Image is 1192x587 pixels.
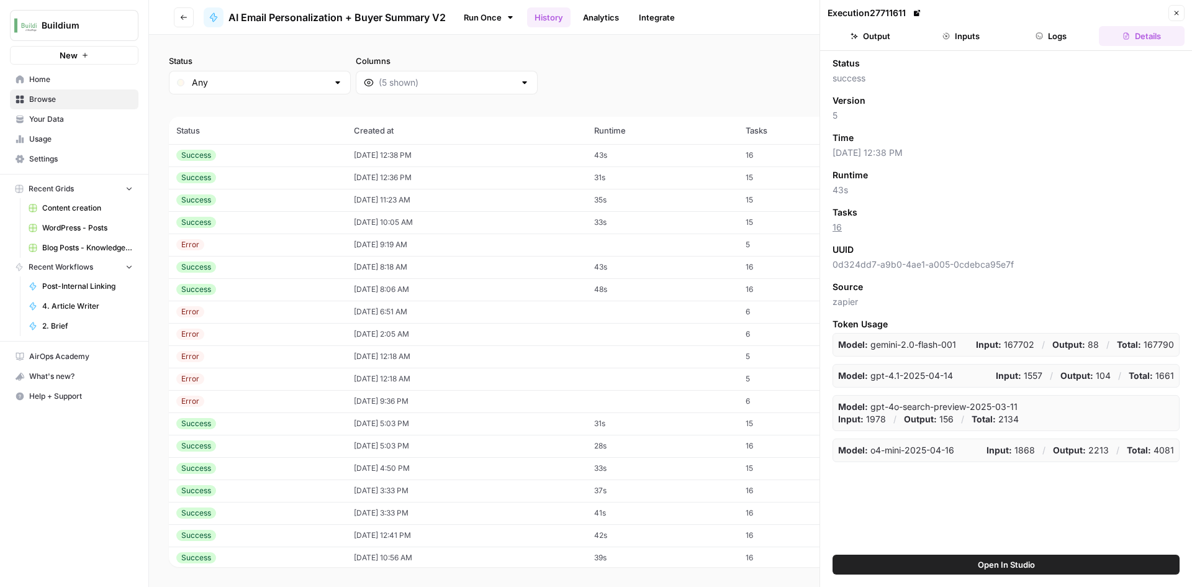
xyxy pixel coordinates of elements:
p: 167702 [976,339,1034,351]
span: Settings [29,153,133,165]
td: [DATE] 11:23 AM [346,189,587,211]
p: / [893,413,896,425]
td: 16 [738,524,857,547]
div: Error [176,351,204,362]
p: 2134 [972,413,1019,425]
td: 28s [587,435,738,457]
span: success [833,72,1180,84]
td: 31s [587,166,738,189]
td: 6 [738,323,857,345]
span: Help + Support [29,391,133,402]
div: Error [176,329,204,340]
td: 15 [738,189,857,211]
td: [DATE] 8:06 AM [346,278,587,301]
td: [DATE] 12:38 PM [346,144,587,166]
div: What's new? [11,367,138,386]
strong: Model: [838,445,868,455]
span: Tasks [833,206,857,219]
td: [DATE] 9:36 PM [346,390,587,412]
span: Your Data [29,114,133,125]
th: Runtime [587,117,738,144]
td: 35s [587,189,738,211]
td: 16 [738,144,857,166]
td: 48s [587,278,738,301]
div: Success [176,418,216,429]
th: Status [169,117,346,144]
td: 43s [587,256,738,278]
div: Success [176,284,216,295]
td: [DATE] 10:05 AM [346,211,587,234]
p: 2213 [1053,444,1109,457]
span: 0d324dd7-a9b0-4ae1-a005-0cdebca95e7f [833,258,1180,271]
span: 2. Brief [42,321,133,332]
button: Inputs [918,26,1004,46]
span: Source [833,281,863,293]
a: Usage [10,129,138,149]
td: 42s [587,524,738,547]
span: Recent Grids [29,183,74,194]
a: Analytics [576,7,626,27]
td: [DATE] 12:41 PM [346,524,587,547]
span: Home [29,74,133,85]
p: o4-mini-2025-04-16 [838,444,954,457]
td: 43s [587,144,738,166]
label: Status [169,55,351,67]
p: 104 [1060,370,1111,382]
a: 2. Brief [23,316,138,336]
div: Success [176,172,216,183]
td: 41s [587,502,738,524]
strong: Model: [838,339,868,350]
span: Recent Workflows [29,262,93,273]
div: Success [176,194,216,206]
strong: Model: [838,401,868,412]
p: gpt-4o-search-preview-2025-03-11 [838,401,1018,413]
td: [DATE] 3:33 PM [346,502,587,524]
td: 16 [738,256,857,278]
span: Blog Posts - Knowledge Base.csv [42,242,133,253]
td: 6 [738,301,857,323]
strong: Input: [996,370,1021,381]
strong: Total: [1129,370,1153,381]
td: [DATE] 8:18 AM [346,256,587,278]
p: / [1042,339,1045,351]
span: AI Email Personalization + Buyer Summary V2 [228,10,446,25]
strong: Input: [976,339,1001,350]
p: 4081 [1127,444,1174,457]
a: Post-Internal Linking [23,276,138,296]
span: [DATE] 12:38 PM [833,147,1180,159]
p: 167790 [1117,339,1174,351]
strong: Total: [1117,339,1141,350]
a: Your Data [10,109,138,129]
span: Buildium [42,19,117,32]
th: Tasks [738,117,857,144]
div: Execution 27711611 [828,7,923,19]
td: 6 [738,390,857,412]
div: Success [176,463,216,474]
button: Help + Support [10,386,138,406]
td: 15 [738,412,857,435]
div: Success [176,552,216,563]
span: Content creation [42,202,133,214]
span: New [60,49,78,61]
td: 15 [738,211,857,234]
button: Recent Grids [10,180,138,198]
td: [DATE] 6:51 AM [346,301,587,323]
strong: Model: [838,370,868,381]
td: 5 [738,368,857,390]
p: 1978 [838,413,886,425]
a: AirOps Academy [10,347,138,366]
span: AirOps Academy [29,351,133,362]
strong: Output: [1052,339,1085,350]
a: Home [10,70,138,89]
td: 31s [587,412,738,435]
td: [DATE] 12:18 AM [346,345,587,368]
span: Runtime [833,169,868,181]
a: Content creation [23,198,138,218]
span: Usage [29,134,133,145]
strong: Output: [1060,370,1093,381]
td: 37s [587,480,738,502]
button: Details [1099,26,1185,46]
span: 5 [833,109,1180,122]
a: 4. Article Writer [23,296,138,316]
span: Browse [29,94,133,105]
